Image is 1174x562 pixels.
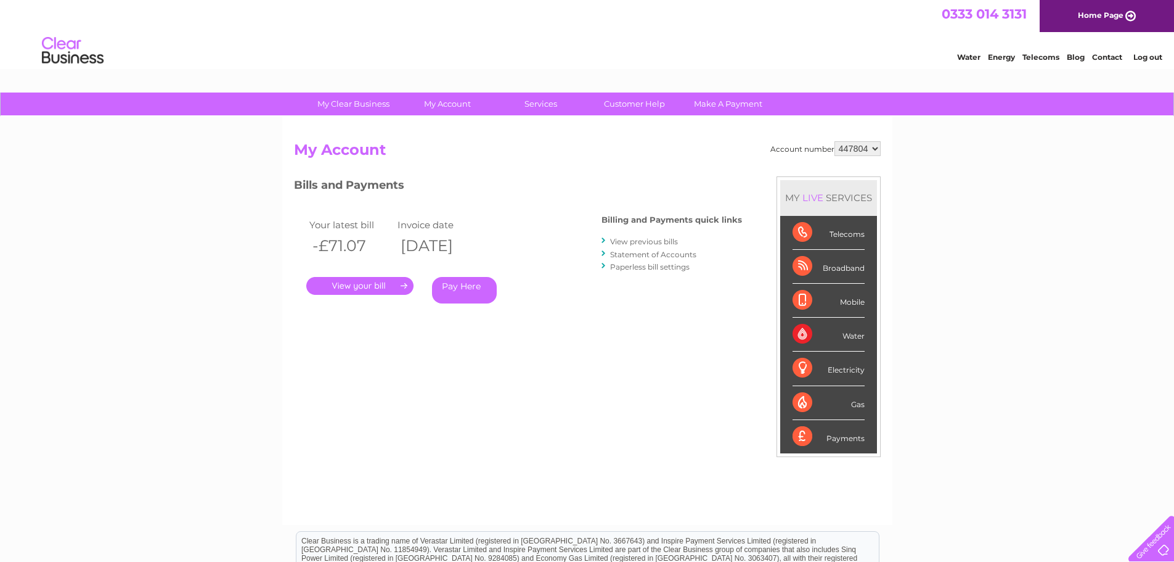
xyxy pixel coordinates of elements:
[942,6,1027,22] a: 0333 014 3131
[396,93,498,115] a: My Account
[793,352,865,386] div: Electricity
[584,93,685,115] a: Customer Help
[793,318,865,352] div: Water
[306,217,395,233] td: Your latest bill
[294,176,742,198] h3: Bills and Payments
[677,93,779,115] a: Make A Payment
[394,233,483,258] th: [DATE]
[793,284,865,318] div: Mobile
[793,250,865,284] div: Broadband
[1022,52,1059,62] a: Telecoms
[793,420,865,453] div: Payments
[610,262,690,271] a: Paperless bill settings
[303,93,404,115] a: My Clear Business
[1092,52,1122,62] a: Contact
[432,277,497,304] a: Pay Here
[793,386,865,420] div: Gas
[1133,52,1162,62] a: Log out
[306,233,395,258] th: -£71.07
[770,141,881,156] div: Account number
[306,277,414,295] a: .
[294,141,881,165] h2: My Account
[988,52,1015,62] a: Energy
[490,93,592,115] a: Services
[610,250,696,259] a: Statement of Accounts
[41,32,104,70] img: logo.png
[800,192,826,204] div: LIVE
[780,180,877,215] div: MY SERVICES
[394,217,483,233] td: Invoice date
[296,7,879,60] div: Clear Business is a trading name of Verastar Limited (registered in [GEOGRAPHIC_DATA] No. 3667643...
[601,215,742,225] h4: Billing and Payments quick links
[957,52,980,62] a: Water
[1067,52,1085,62] a: Blog
[793,216,865,250] div: Telecoms
[610,237,678,246] a: View previous bills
